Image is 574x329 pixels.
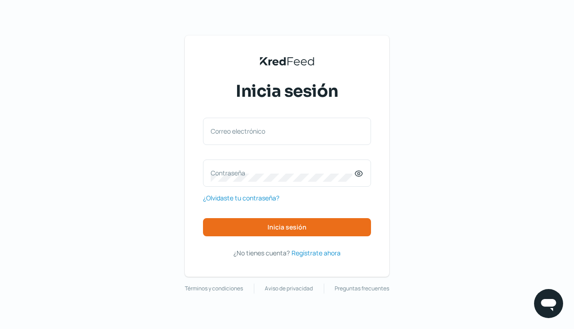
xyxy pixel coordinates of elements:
[211,127,354,135] label: Correo electrónico
[539,294,558,313] img: chatIcon
[203,192,279,204] a: ¿Olvidaste tu contraseña?
[233,249,290,257] span: ¿No tienes cuenta?
[236,80,338,103] span: Inicia sesión
[185,284,243,294] a: Términos y condiciones
[203,218,371,236] button: Inicia sesión
[265,284,313,294] a: Aviso de privacidad
[267,224,307,230] span: Inicia sesión
[335,284,389,294] a: Preguntas frecuentes
[211,169,354,177] label: Contraseña
[292,247,341,259] a: Regístrate ahora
